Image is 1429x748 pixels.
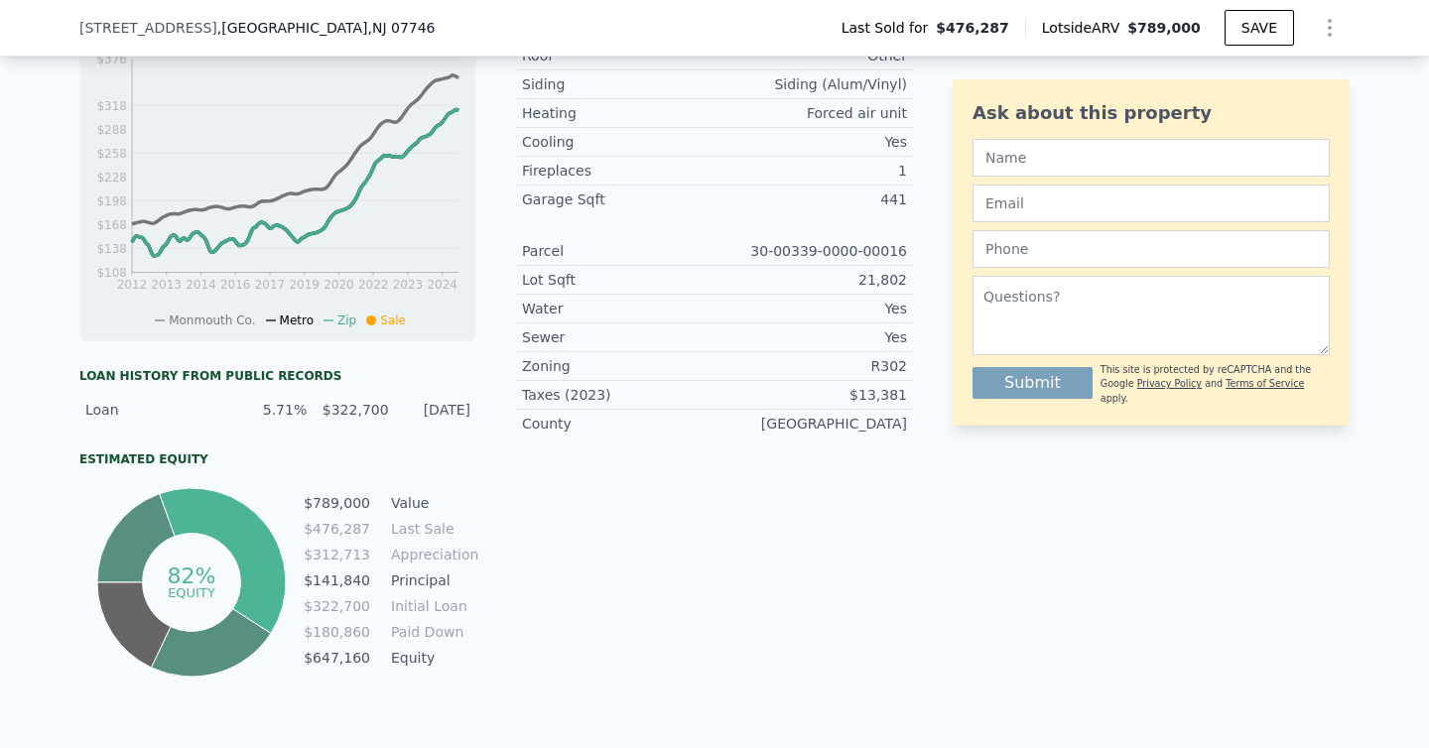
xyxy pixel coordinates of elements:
tspan: $168 [96,218,127,232]
div: Sewer [522,327,714,347]
span: Last Sold for [842,18,937,38]
tspan: 2024 [427,278,457,292]
td: $180,860 [303,621,371,643]
td: Initial Loan [387,595,476,617]
td: Paid Down [387,621,476,643]
div: Heating [522,103,714,123]
tspan: 2014 [186,278,216,292]
tspan: 2016 [220,278,251,292]
div: Siding (Alum/Vinyl) [714,74,907,94]
span: $476,287 [936,18,1009,38]
div: Lot Sqft [522,270,714,290]
input: Email [973,185,1330,222]
span: [STREET_ADDRESS] [79,18,217,38]
tspan: 2012 [117,278,148,292]
span: , [GEOGRAPHIC_DATA] [217,18,436,38]
tspan: $318 [96,99,127,113]
div: Zoning [522,356,714,376]
div: Fireplaces [522,161,714,181]
div: [GEOGRAPHIC_DATA] [714,414,907,434]
td: Principal [387,569,476,591]
span: Zip [337,313,356,327]
span: Lotside ARV [1042,18,1127,38]
tspan: 2019 [289,278,320,292]
td: Appreciation [387,544,476,565]
div: 21,802 [714,270,907,290]
div: Yes [714,299,907,318]
div: Garage Sqft [522,189,714,209]
div: [DATE] [401,400,470,420]
tspan: $138 [96,242,127,256]
tspan: $258 [96,147,127,161]
div: Yes [714,132,907,152]
td: $312,713 [303,544,371,565]
div: R302 [714,356,907,376]
div: Taxes (2023) [522,385,714,405]
td: $476,287 [303,518,371,540]
div: $13,381 [714,385,907,405]
tspan: $108 [96,266,127,280]
tspan: $376 [96,53,127,66]
input: Phone [973,230,1330,268]
span: Sale [380,313,406,327]
span: Monmouth Co. [169,313,255,327]
div: 441 [714,189,907,209]
tspan: 82% [167,563,215,588]
button: Submit [973,367,1093,399]
tspan: 2017 [255,278,286,292]
td: $322,700 [303,595,371,617]
div: Cooling [522,132,714,152]
div: Loan [85,400,225,420]
td: Equity [387,647,476,669]
div: 30-00339-0000-00016 [714,241,907,261]
div: Parcel [522,241,714,261]
tspan: 2020 [324,278,354,292]
td: $141,840 [303,569,371,591]
tspan: 2023 [393,278,424,292]
div: Siding [522,74,714,94]
div: Water [522,299,714,318]
span: , NJ 07746 [367,20,435,36]
div: 1 [714,161,907,181]
div: Estimated Equity [79,451,476,467]
span: $789,000 [1127,20,1201,36]
div: This site is protected by reCAPTCHA and the Google and apply. [1101,363,1330,406]
button: SAVE [1225,10,1294,46]
tspan: $228 [96,171,127,185]
tspan: $288 [96,123,127,137]
div: Ask about this property [973,99,1330,127]
div: Loan history from public records [79,368,476,384]
button: Show Options [1310,8,1350,48]
div: Yes [714,327,907,347]
div: 5.71% [237,400,307,420]
div: $322,700 [319,400,388,420]
input: Name [973,139,1330,177]
a: Privacy Policy [1137,378,1202,389]
div: Forced air unit [714,103,907,123]
tspan: $198 [96,194,127,208]
span: Metro [280,313,314,327]
td: $647,160 [303,647,371,669]
div: County [522,414,714,434]
a: Terms of Service [1226,378,1304,389]
td: Value [387,492,476,514]
tspan: 2013 [151,278,182,292]
tspan: equity [168,584,215,599]
td: Last Sale [387,518,476,540]
td: $789,000 [303,492,371,514]
tspan: 2022 [358,278,389,292]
